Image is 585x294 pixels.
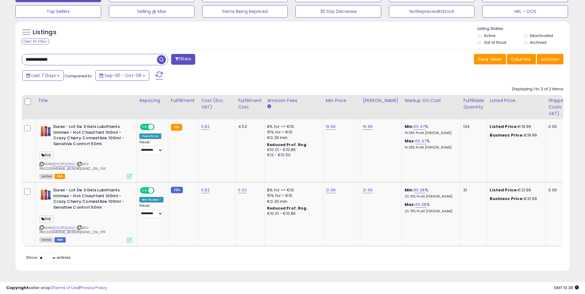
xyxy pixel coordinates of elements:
a: 21.99 [326,187,336,193]
a: 5.30 [238,187,247,193]
span: Compared to: [64,73,93,79]
h5: Listings [33,28,56,37]
div: Fixed Price [139,133,161,139]
div: Displaying 1 to 2 of 2 items [512,86,563,92]
span: All listings currently available for purchase on Amazon [39,174,54,179]
button: Save View [474,54,506,64]
button: Sep-30 - Oct-06 [95,70,149,81]
div: 8% for <= €10 [267,124,318,129]
div: Win BuyBox * [139,197,163,202]
label: Active [484,33,495,38]
div: 8% for <= €10 [267,187,318,193]
a: 55.47 [415,138,426,144]
span: Show: entries [26,255,71,260]
p: 19.38% Profit [PERSON_NAME] [405,145,456,150]
div: Repricing [139,97,166,104]
b: Max: [405,138,415,144]
div: €19.99 [490,133,541,138]
button: NotRepreciedInStock [389,5,475,18]
span: | SKU: PR0005441848_B09DPQGXNC_0N_FPF [39,225,106,235]
button: Top Sellers [15,5,101,18]
div: 15% for > €10 [267,193,318,198]
span: FBA [55,174,65,179]
b: Min: [405,187,414,193]
div: [PERSON_NAME] [363,97,399,104]
span: ON [141,188,148,193]
button: Columns [507,54,536,64]
span: RHE [39,215,53,223]
span: Sep-30 - Oct-06 [105,72,142,79]
p: 19.38% Profit [PERSON_NAME] [405,131,456,135]
span: 2025-10-14 10:38 GMT [554,285,579,291]
div: % [405,124,456,135]
span: OFF [154,188,163,193]
th: The percentage added to the cost of goods (COGS) that forms the calculator for Min & Max prices. [402,95,461,119]
button: Items Being Repriced [202,5,288,18]
a: B09DPQGXNC [52,161,76,167]
button: Selling @ Max [109,5,195,18]
div: Shipping Costs (Exc. VAT) [548,97,580,117]
span: OFF [154,125,163,130]
span: Last 7 Days [31,72,56,79]
p: 20.76% Profit [PERSON_NAME] [405,194,456,199]
img: 51t+w0HVvkL._SL40_.jpg [39,124,52,136]
div: 0.00 [548,124,578,129]
div: Title [38,97,134,104]
div: €10.01 - €10.86 [267,147,318,153]
div: Clear All Filters [22,39,49,44]
div: Amazon Fees [267,97,320,104]
strong: Copyright [6,285,29,291]
span: | SKU: PR0005441848_B09DPQGXNC_0N_FAF [39,161,106,171]
div: €21.99 [490,187,541,193]
a: Terms of Use [53,285,79,291]
b: Max: [405,202,415,207]
div: % [405,187,456,199]
div: Preset: [139,204,163,218]
div: Listed Price [490,97,543,104]
a: 55.47 [414,124,425,130]
div: % [405,202,456,213]
div: Preset: [139,140,163,154]
button: Actions [537,54,563,64]
div: 15% for > €10 [267,129,318,135]
a: 19.99 [363,124,373,130]
a: 5.82 [201,124,210,130]
button: Last 7 Days [22,70,64,81]
b: Durex - Lot De 3 Gels Lubrifiants Intimes - Hot Chauffant 100ml - Crazy Cherry Comestible 100ml -... [53,124,128,148]
a: 19.99 [326,124,336,130]
a: 21.99 [363,187,373,193]
b: Min: [405,124,414,129]
div: €21.99 [490,196,541,202]
p: Listing States: [477,26,570,32]
a: B09DPQGXNC [52,225,76,231]
b: Reduced Prof. Rng. [267,142,307,147]
div: Fulfillable Quantity [463,97,484,110]
small: Amazon Fees. [267,104,271,109]
a: 65.38 [415,202,426,208]
a: Privacy Policy [80,285,107,291]
div: 134 [463,124,482,129]
div: €0.30 min [267,199,318,204]
div: Fulfillment [171,97,196,104]
span: FBM [55,237,66,243]
div: % [405,138,456,150]
b: Business Price: [490,196,524,202]
small: FBM [171,187,183,193]
b: Listed Price: [490,187,518,193]
div: Markup on Cost [405,97,458,104]
label: Archived [530,40,546,45]
div: Fulfillment Cost [238,97,262,110]
p: 20.76% Profit [PERSON_NAME] [405,209,456,214]
label: Deactivated [530,33,553,38]
div: ASIN: [39,187,132,242]
b: Business Price: [490,132,524,138]
div: ASIN: [39,124,132,178]
button: HKL - OOS [482,5,568,18]
b: Listed Price: [490,124,518,129]
div: 0.00 [548,187,578,193]
div: Cost (Exc. VAT) [201,97,233,110]
div: €19.99 [490,124,541,129]
img: 51t+w0HVvkL._SL40_.jpg [39,187,52,200]
div: €10.01 - €10.86 [267,211,318,216]
b: Durex - Lot De 3 Gels Lubrifiants Intimes - Hot Chauffant 100ml - Crazy Cherry Comestible 100ml -... [53,187,128,212]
